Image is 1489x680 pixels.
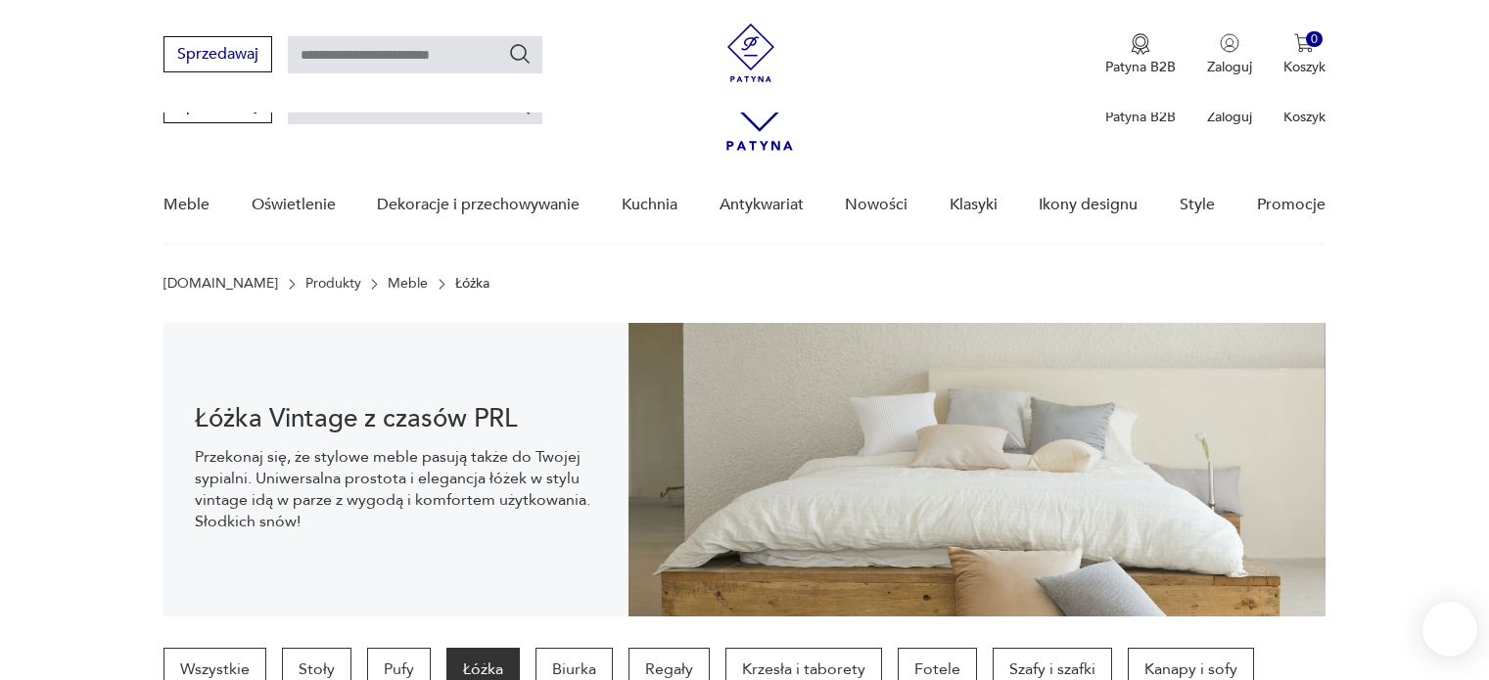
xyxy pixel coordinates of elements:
a: Kuchnia [622,167,677,243]
p: Łóżka [455,276,489,292]
a: Meble [388,276,428,292]
p: Patyna B2B [1105,58,1176,76]
a: Sprzedawaj [163,49,272,63]
p: Przekonaj się, że stylowe meble pasują także do Twojej sypialni. Uniwersalna prostota i elegancja... [195,446,597,532]
a: Style [1180,167,1215,243]
p: Koszyk [1283,58,1326,76]
a: Nowości [845,167,907,243]
a: Ikony designu [1039,167,1138,243]
p: Koszyk [1283,108,1326,126]
button: Sprzedawaj [163,36,272,72]
button: Szukaj [508,42,532,66]
a: Meble [163,167,209,243]
button: Zaloguj [1207,33,1252,76]
img: Ikona medalu [1131,33,1150,55]
img: Ikona koszyka [1294,33,1314,53]
p: Patyna B2B [1105,108,1176,126]
p: Zaloguj [1207,108,1252,126]
button: 0Koszyk [1283,33,1326,76]
a: Sprzedawaj [163,100,272,113]
a: Produkty [305,276,361,292]
a: Ikona medaluPatyna B2B [1105,33,1176,76]
p: Zaloguj [1207,58,1252,76]
a: Klasyki [950,167,998,243]
a: Antykwariat [720,167,804,243]
img: 2ae03b4a53235da2107dc325ac1aff74.jpg [628,323,1326,616]
a: Oświetlenie [252,167,336,243]
a: Promocje [1257,167,1326,243]
a: Dekoracje i przechowywanie [377,167,580,243]
img: Ikonka użytkownika [1220,33,1239,53]
img: Patyna - sklep z meblami i dekoracjami vintage [721,23,780,82]
a: [DOMAIN_NAME] [163,276,278,292]
div: 0 [1306,31,1323,48]
button: Patyna B2B [1105,33,1176,76]
h1: Łóżka Vintage z czasów PRL [195,407,597,431]
iframe: Smartsupp widget button [1422,602,1477,657]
